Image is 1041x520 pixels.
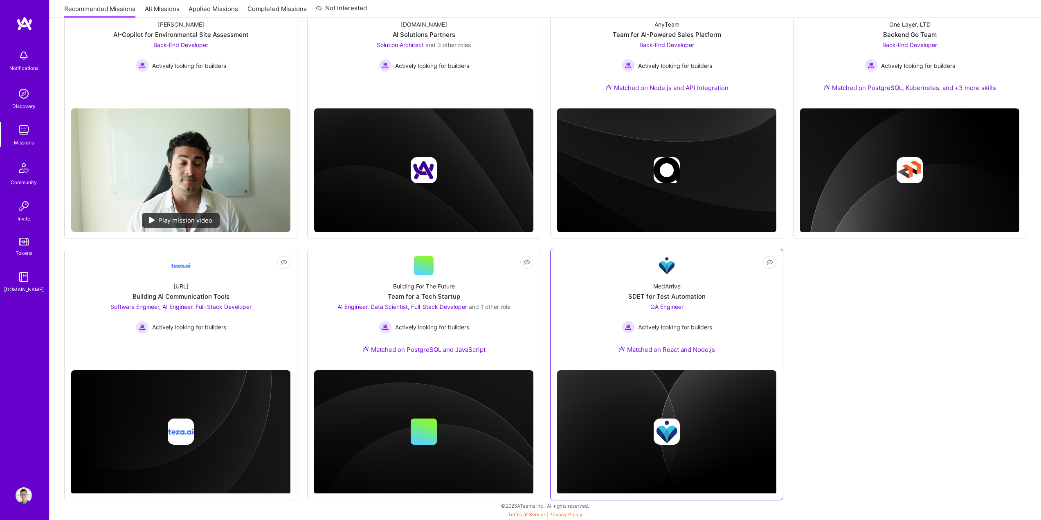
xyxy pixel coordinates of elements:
span: Back-End Developer [882,41,937,48]
span: and 3 other roles [425,41,471,48]
a: All Missions [145,5,180,18]
img: Invite [16,198,32,214]
img: Ateam Purple Icon [823,84,830,90]
div: [URL] [173,282,189,290]
span: | [508,511,582,518]
div: Community [11,178,37,187]
img: Actively looking for builders [136,59,149,72]
div: © 2025 ATeams Inc., All rights reserved. [49,495,1041,516]
img: Community [14,158,34,178]
i: icon EyeClosed [281,259,287,266]
div: Discovery [12,102,36,110]
div: [DOMAIN_NAME] [401,20,447,29]
div: Team for AI-Powered Sales Platform [613,30,721,39]
span: QA Engineer [650,303,684,310]
a: User Avatar [13,487,34,504]
div: Matched on PostgreSQL, Kubernetes, and +3 more skills [823,83,996,92]
div: Backend Go Team [883,30,937,39]
div: Notifications [9,64,38,72]
div: [DOMAIN_NAME] [4,285,44,294]
img: Company logo [654,157,680,183]
img: Ateam Purple Icon [618,346,625,352]
a: Company LogoMedArriveSDET for Test AutomationQA Engineer Actively looking for buildersActively lo... [557,256,776,364]
img: cover [71,370,290,495]
div: Missions [14,138,34,147]
span: Actively looking for builders [638,323,712,331]
a: Terms of Service [508,511,546,518]
a: Applied Missions [189,5,238,18]
img: cover [557,370,776,495]
img: cover [557,108,776,232]
div: MedArrive [653,282,681,290]
i: icon EyeClosed [767,259,773,266]
img: teamwork [16,122,32,138]
div: [PERSON_NAME] [158,20,204,29]
div: SDET for Test Automation [628,292,706,301]
div: Play mission video [142,213,220,228]
img: Company logo [654,419,680,445]
img: Ateam Purple Icon [362,346,369,352]
span: Actively looking for builders [152,323,226,331]
img: Actively looking for builders [622,59,635,72]
img: Company Logo [171,256,191,275]
img: play [149,217,155,223]
div: Matched on PostgreSQL and JavaScript [362,345,486,354]
img: guide book [16,269,32,285]
img: Company logo [897,157,923,183]
span: Solution Architect [377,41,424,48]
div: Building AI Communication Tools [133,292,229,301]
img: Company Logo [657,256,677,275]
span: Actively looking for builders [881,61,955,70]
img: discovery [16,86,32,102]
span: Actively looking for builders [638,61,712,70]
div: Invite [18,214,30,223]
span: Actively looking for builders [152,61,226,70]
img: Ateam Purple Icon [605,84,612,90]
a: Completed Missions [247,5,307,18]
span: Software Engineer, AI Engineer, Full-Stack Developer [110,303,252,310]
div: AI Solutions Partners [393,30,455,39]
a: Privacy Policy [549,511,582,518]
span: AI Engineer, Data Scientist, Full-Stack Developer [337,303,467,310]
img: User Avatar [16,487,32,504]
div: Matched on React and Node.js [618,345,715,354]
span: Back-End Developer [153,41,208,48]
img: logo [16,16,33,31]
div: Matched on Node.js and API Integration [605,83,728,92]
div: AI-Copilot for Environmental Site Assessment [113,30,249,39]
span: Actively looking for builders [395,323,469,331]
div: Building For The Future [393,282,455,290]
img: Company logo [411,157,437,183]
img: cover [314,370,533,495]
img: bell [16,47,32,64]
img: Actively looking for builders [622,321,635,334]
a: Not Interested [316,3,367,18]
div: Tokens [16,249,32,257]
img: tokens [19,238,29,245]
img: Actively looking for builders [379,59,392,72]
img: Actively looking for builders [379,321,392,334]
a: Recommended Missions [64,5,135,18]
span: Actively looking for builders [395,61,469,70]
div: AnyTeam [654,20,679,29]
img: No Mission [71,108,290,232]
a: Building For The FutureTeam for a Tech StartupAI Engineer, Data Scientist, Full-Stack Developer a... [314,256,533,364]
div: Team for a Tech Startup [388,292,460,301]
img: cover [314,108,533,232]
img: Company logo [168,419,194,445]
span: and 1 other role [469,303,510,310]
i: icon EyeClosed [524,259,530,266]
span: Back-End Developer [639,41,694,48]
img: Actively looking for builders [136,321,149,334]
div: One Layer, LTD [889,20,931,29]
img: Actively looking for builders [865,59,878,72]
a: Company Logo[URL]Building AI Communication ToolsSoftware Engineer, AI Engineer, Full-Stack Develo... [71,256,290,364]
img: cover [800,108,1019,233]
